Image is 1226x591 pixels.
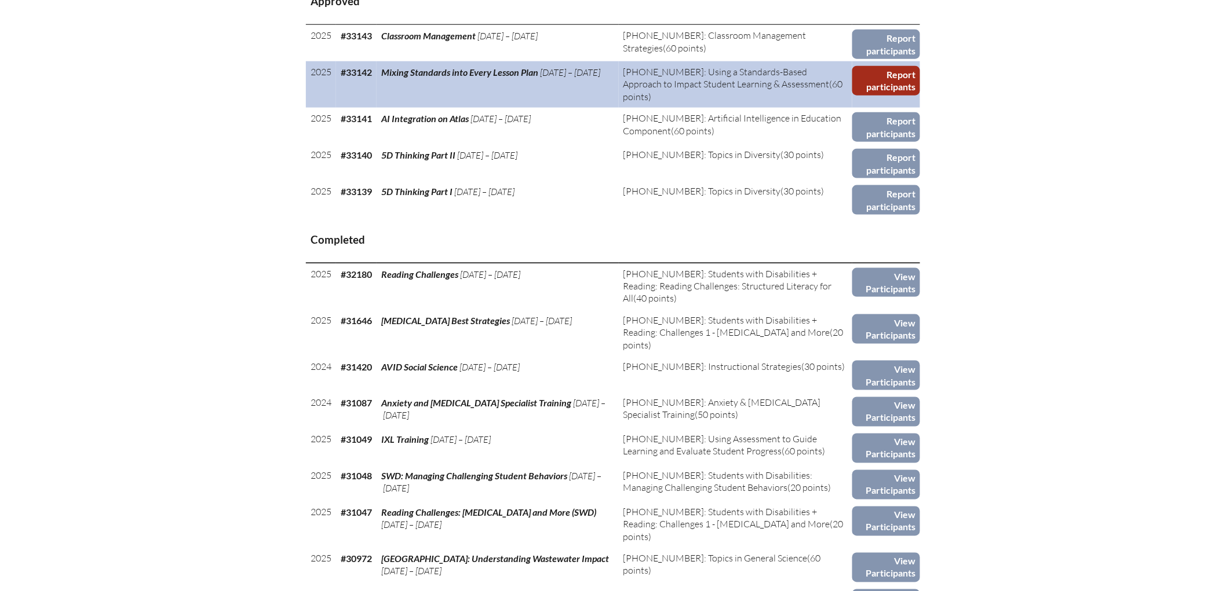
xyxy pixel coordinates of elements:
span: [MEDICAL_DATA] Best Strategies [381,315,510,326]
span: [DATE] – [DATE] [454,186,515,197]
span: [PHONE_NUMBER]: Using Assessment to Guide Learning and Evaluate Student Progress [623,434,818,457]
span: IXL Training [381,434,429,445]
a: View Participants [852,314,920,344]
span: [DATE] – [DATE] [470,113,531,124]
td: (50 points) [619,392,852,429]
td: 2025 [306,263,336,310]
span: [DATE] – [DATE] [477,30,538,42]
span: SWD: Managing Challenging Student Behaviors [381,471,567,482]
td: 2025 [306,502,336,548]
a: Report participants [852,185,920,215]
td: 2024 [306,356,336,392]
span: [GEOGRAPHIC_DATA]: Understanding Wastewater Impact [381,553,609,564]
b: #31049 [341,434,372,445]
a: View Participants [852,434,920,463]
b: #30972 [341,553,372,564]
b: #31087 [341,398,372,409]
span: Anxiety and [MEDICAL_DATA] Specialist Training [381,398,571,409]
span: [PHONE_NUMBER]: Topics in Diversity [623,185,781,197]
a: Report participants [852,30,920,59]
a: View Participants [852,397,920,427]
span: 5D Thinking Part I [381,186,453,197]
td: 2025 [306,310,336,356]
span: [DATE] – [DATE] [460,269,520,280]
td: (60 points) [619,108,852,144]
span: Mixing Standards into Every Lesson Plan [381,67,538,78]
td: 2025 [306,429,336,465]
b: #31646 [341,315,372,326]
b: #33142 [341,67,372,78]
td: (20 points) [619,310,852,356]
span: [PHONE_NUMBER]: Students with Disabilities + Reading: Challenges 1 - [MEDICAL_DATA] and More [623,314,830,338]
span: [DATE] – [DATE] [457,149,517,161]
td: (30 points) [619,144,852,181]
td: (60 points) [619,429,852,465]
span: [DATE] – [DATE] [512,315,572,326]
span: [PHONE_NUMBER]: Instructional Strategies [623,361,802,372]
td: 2025 [306,108,336,144]
a: Report participants [852,66,920,96]
b: #31047 [341,507,372,518]
td: (60 points) [619,548,852,585]
a: View Participants [852,553,920,582]
a: Report participants [852,149,920,178]
span: Reading Challenges [381,269,458,280]
b: #31048 [341,471,372,482]
td: 2025 [306,548,336,585]
b: #33140 [341,149,372,160]
span: [DATE] – [DATE] [430,434,491,446]
a: Report participants [852,112,920,142]
b: #33141 [341,113,372,124]
td: (60 points) [619,25,852,61]
td: 2025 [306,181,336,217]
td: 2025 [306,144,336,181]
a: View Participants [852,506,920,536]
span: Reading Challenges: [MEDICAL_DATA] and More (SWD) [381,507,596,518]
span: [PHONE_NUMBER]: Students with Disabilities: Managing Challenging Student Behaviors [623,470,813,494]
td: 2025 [306,25,336,61]
td: 2025 [306,61,336,108]
td: 2024 [306,392,336,429]
b: #32180 [341,269,372,280]
a: View Participants [852,268,920,298]
td: (40 points) [619,263,852,310]
span: [PHONE_NUMBER]: Students with Disabilities + Reading: Challenges 1 - [MEDICAL_DATA] and More [623,506,830,530]
b: #31420 [341,361,372,372]
span: AI Integration on Atlas [381,113,469,124]
span: [PHONE_NUMBER]: Topics in Diversity [623,149,781,160]
td: 2025 [306,465,336,502]
span: Classroom Management [381,30,476,41]
td: (30 points) [619,181,852,217]
span: [PHONE_NUMBER]: Classroom Management Strategies [623,30,807,53]
span: [PHONE_NUMBER]: Anxiety & [MEDICAL_DATA] Specialist Training [623,397,821,421]
span: [PHONE_NUMBER]: Students with Disabilities + Reading: Reading Challenges: Structured Literacy for... [623,268,832,304]
span: AVID Social Science [381,361,458,372]
span: [DATE] – [DATE] [459,361,520,373]
span: [DATE] – [DATE] [381,398,605,421]
td: (20 points) [619,502,852,548]
a: View Participants [852,361,920,390]
span: [DATE] – [DATE] [381,471,601,494]
b: #33139 [341,186,372,197]
span: [DATE] – [DATE] [381,566,441,577]
td: (30 points) [619,356,852,392]
span: [PHONE_NUMBER]: Using a Standards-Based Approach to Impact Student Learning & Assessment [623,66,830,90]
td: (20 points) [619,465,852,502]
h3: Completed [311,233,915,247]
span: [DATE] – [DATE] [381,519,441,531]
span: [DATE] – [DATE] [540,67,600,78]
span: [PHONE_NUMBER]: Topics in General Science [623,553,808,564]
td: (60 points) [619,61,852,108]
span: [PHONE_NUMBER]: Artificial Intelligence in Education Component [623,112,842,136]
b: #33143 [341,30,372,41]
span: 5D Thinking Part II [381,149,455,160]
a: View Participants [852,470,920,500]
